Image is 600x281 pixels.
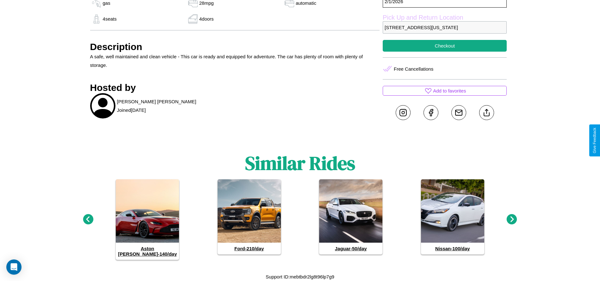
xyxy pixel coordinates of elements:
p: Add to favorites [433,86,466,95]
p: Free Cancellations [394,65,433,73]
img: gas [187,14,199,24]
div: Give Feedback [592,128,597,153]
a: Jaguar-50/day [319,179,382,254]
p: [PERSON_NAME] [PERSON_NAME] [117,97,196,106]
p: 4 seats [103,15,117,23]
button: Add to favorites [383,86,507,96]
p: Support ID: mebtbdr2lg8t96lp7g9 [266,272,334,281]
label: Pick Up and Return Location [383,14,507,21]
button: Checkout [383,40,507,52]
h4: Ford - 210 /day [218,243,281,254]
h4: Nissan - 100 /day [421,243,484,254]
p: 4 doors [199,15,214,23]
a: Aston [PERSON_NAME]-140/day [116,179,179,260]
h1: Similar Rides [245,150,355,176]
h4: Jaguar - 50 /day [319,243,382,254]
img: gas [90,14,103,24]
div: Open Intercom Messenger [6,259,22,275]
p: A safe, well maintained and clean vehicle - This car is ready and equipped for adventure. The car... [90,52,380,69]
h3: Hosted by [90,82,380,93]
h3: Description [90,42,380,52]
a: Ford-210/day [218,179,281,254]
p: Joined [DATE] [117,106,146,114]
a: Nissan-100/day [421,179,484,254]
p: [STREET_ADDRESS][US_STATE] [383,21,507,34]
h4: Aston [PERSON_NAME] - 140 /day [116,243,179,260]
